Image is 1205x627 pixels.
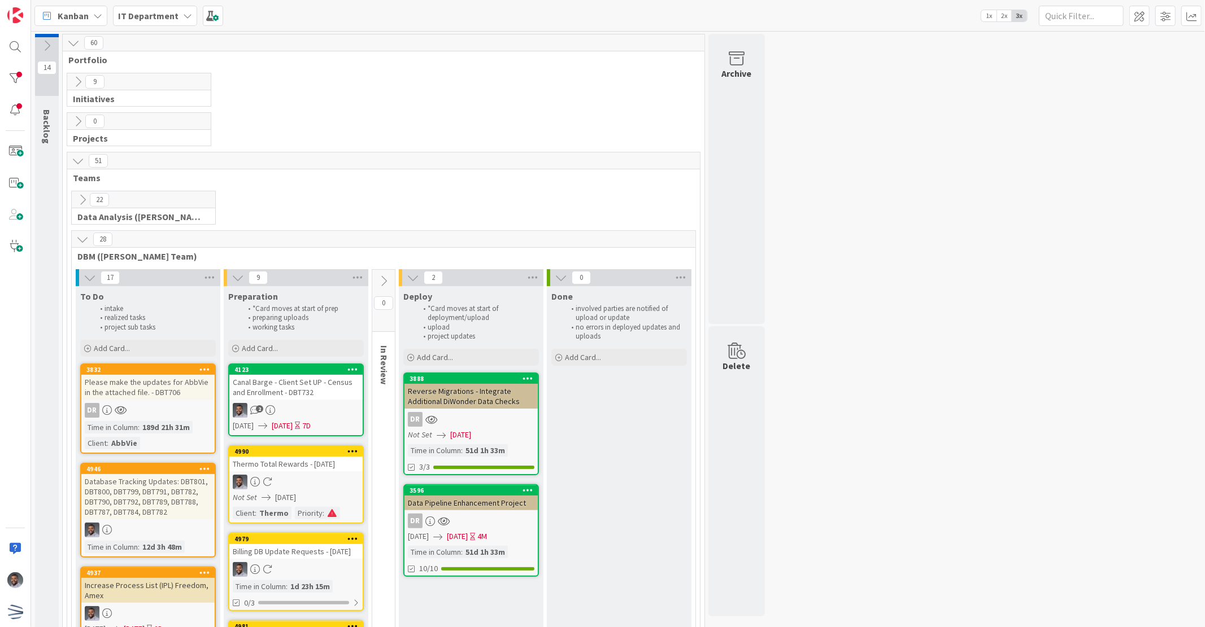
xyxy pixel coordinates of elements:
[138,541,140,553] span: :
[7,572,23,588] img: FS
[86,569,215,577] div: 4937
[86,366,215,374] div: 3832
[419,461,430,473] span: 3/3
[86,465,215,473] div: 4946
[723,359,751,372] div: Delete
[242,323,362,332] li: working tasks
[85,523,99,537] img: FS
[94,313,214,322] li: realized tasks
[90,193,109,207] span: 22
[68,54,690,65] span: Portfolio
[41,109,53,144] span: Backlog
[107,437,108,449] span: :
[275,492,296,503] span: [DATE]
[81,578,215,603] div: Increase Process List (IPL) Freedom, Amex
[80,463,216,558] a: 4946Database Tracking Updates: DBT801, DBT800, DBT799, DBT791, DBT782, DBT790, DBT792, DBT789, DB...
[228,445,364,524] a: 4990Thermo Total Rewards - [DATE]FSNot Set[DATE]Client:ThermoPriority:
[228,363,364,436] a: 4123Canal Barge - Client Set UP - Census and Enrollment - DBT732FS[DATE][DATE]7D
[242,304,362,313] li: *Card moves at start of prep
[85,115,105,128] span: 0
[233,492,257,502] i: Not Set
[233,403,247,418] img: FS
[80,363,216,454] a: 3832Please make the updates for AbbVie in the attached file. - DBT706DRTime in Column:189d 21h 31...
[81,568,215,603] div: 4937Increase Process List (IPL) Freedom, Amex
[408,429,432,440] i: Not Set
[85,541,138,553] div: Time in Column
[244,597,255,609] span: 0/3
[477,530,487,542] div: 4M
[81,606,215,621] div: FS
[85,437,107,449] div: Client
[228,533,364,611] a: 4979Billing DB Update Requests - [DATE]FSTime in Column:1d 23h 15m0/3
[140,541,185,553] div: 12d 3h 48m
[233,507,255,519] div: Client
[255,507,256,519] span: :
[404,374,538,409] div: 3888Reverse Migrations - Integrate Additional DiWonder Data Checks
[7,7,23,23] img: Visit kanbanzone.com
[461,444,463,457] span: :
[233,580,286,593] div: Time in Column
[229,562,363,577] div: FS
[565,304,685,323] li: involved parties are notified of upload or update
[229,403,363,418] div: FS
[228,291,278,302] span: Preparation
[417,323,537,332] li: upload
[242,343,278,353] span: Add Card...
[37,61,56,74] span: 14
[85,606,99,621] img: FS
[81,365,215,400] div: 3832Please make the updates for AbbVie in the attached file. - DBT706
[408,546,461,558] div: Time in Column
[80,291,104,302] span: To Do
[408,412,423,427] div: DR
[73,172,686,183] span: Teams
[565,323,685,341] li: no errors in deployed updates and uploads
[81,375,215,400] div: Please make the updates for AbbVie in the attached file. - DBT706
[302,420,311,432] div: 7D
[85,421,138,433] div: Time in Column
[229,446,363,471] div: 4990Thermo Total Rewards - [DATE]
[417,352,453,362] span: Add Card...
[404,496,538,510] div: Data Pipeline Enhancement Project
[242,313,362,322] li: preparing uploads
[565,352,601,362] span: Add Card...
[408,514,423,528] div: DR
[229,365,363,375] div: 4123
[403,372,539,475] a: 3888Reverse Migrations - Integrate Additional DiWonder Data ChecksDRNot Set[DATE]Time in Column:5...
[81,365,215,375] div: 3832
[73,93,197,104] span: Initiatives
[404,485,538,510] div: 3596Data Pipeline Enhancement Project
[463,546,508,558] div: 51d 1h 33m
[233,562,247,577] img: FS
[374,296,393,310] span: 0
[410,375,538,383] div: 3888
[73,133,197,144] span: Projects
[81,523,215,537] div: FS
[722,67,752,80] div: Archive
[229,457,363,471] div: Thermo Total Rewards - [DATE]
[404,485,538,496] div: 3596
[572,271,591,284] span: 0
[1012,10,1027,21] span: 3x
[288,580,333,593] div: 1d 23h 15m
[1039,6,1124,26] input: Quick Filter...
[379,345,390,384] span: In Review
[419,563,438,575] span: 10/10
[272,420,293,432] span: [DATE]
[408,530,429,542] span: [DATE]
[410,486,538,494] div: 3596
[138,421,140,433] span: :
[85,403,99,418] div: DR
[81,464,215,519] div: 4946Database Tracking Updates: DBT801, DBT800, DBT799, DBT791, DBT782, DBT790, DBT792, DBT789, DB...
[229,365,363,400] div: 4123Canal Barge - Client Set UP - Census and Enrollment - DBT732
[229,475,363,489] div: FS
[403,484,539,577] a: 3596Data Pipeline Enhancement ProjectDR[DATE][DATE]4MTime in Column:51d 1h 33m10/10
[233,475,247,489] img: FS
[408,444,461,457] div: Time in Column
[403,291,432,302] span: Deploy
[234,366,363,374] div: 4123
[234,448,363,455] div: 4990
[249,271,268,284] span: 9
[229,375,363,400] div: Canal Barge - Client Set UP - Census and Enrollment - DBT732
[118,10,179,21] b: IT Department
[229,534,363,559] div: 4979Billing DB Update Requests - [DATE]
